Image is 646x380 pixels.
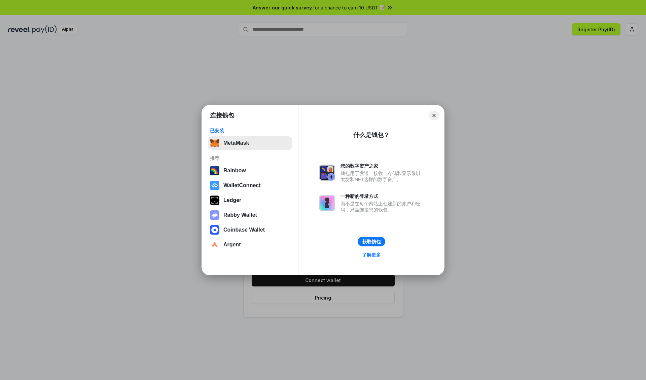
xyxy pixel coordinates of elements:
[340,170,424,182] div: 钱包用于发送、接收、存储和显示像以太坊和NFT这样的数字资产。
[210,166,219,175] img: svg+xml,%3Csvg%20width%3D%22120%22%20height%3D%22120%22%20viewBox%3D%220%200%20120%20120%22%20fil...
[210,181,219,190] img: svg+xml,%3Csvg%20width%3D%2228%22%20height%3D%2228%22%20viewBox%3D%220%200%2028%2028%22%20fill%3D...
[340,201,424,213] div: 而不是在每个网站上创建新的账户和密码，只需连接您的钱包。
[319,195,335,211] img: svg+xml,%3Csvg%20xmlns%3D%22http%3A%2F%2Fwww.w3.org%2F2000%2Fsvg%22%20fill%3D%22none%22%20viewBox...
[362,239,381,245] div: 获取钱包
[208,223,292,237] button: Coinbase Wallet
[340,193,424,199] div: 一种新的登录方式
[210,111,234,119] h1: 连接钱包
[210,128,290,134] div: 已安装
[208,194,292,207] button: Ledger
[208,179,292,192] button: WalletConnect
[210,196,219,205] img: svg+xml,%3Csvg%20xmlns%3D%22http%3A%2F%2Fwww.w3.org%2F2000%2Fsvg%22%20width%3D%2228%22%20height%3...
[429,111,439,120] button: Close
[358,237,385,246] button: 获取钱包
[210,240,219,249] img: svg+xml,%3Csvg%20width%3D%2228%22%20height%3D%2228%22%20viewBox%3D%220%200%2028%2028%22%20fill%3D...
[223,168,246,174] div: Rainbow
[210,225,219,235] img: svg+xml,%3Csvg%20width%3D%2228%22%20height%3D%2228%22%20viewBox%3D%220%200%2028%2028%22%20fill%3D...
[223,212,257,218] div: Rabby Wallet
[223,227,265,233] div: Coinbase Wallet
[208,164,292,177] button: Rainbow
[210,210,219,220] img: svg+xml,%3Csvg%20xmlns%3D%22http%3A%2F%2Fwww.w3.org%2F2000%2Fsvg%22%20fill%3D%22none%22%20viewBox...
[223,140,249,146] div: MetaMask
[362,252,381,258] div: 了解更多
[319,165,335,181] img: svg+xml,%3Csvg%20xmlns%3D%22http%3A%2F%2Fwww.w3.org%2F2000%2Fsvg%22%20fill%3D%22none%22%20viewBox...
[223,197,241,203] div: Ledger
[223,182,261,188] div: WalletConnect
[223,242,241,248] div: Argent
[208,208,292,222] button: Rabby Wallet
[208,238,292,251] button: Argent
[358,250,385,259] a: 了解更多
[353,131,390,139] div: 什么是钱包？
[210,155,290,161] div: 推荐
[340,163,424,169] div: 您的数字资产之家
[210,138,219,148] img: svg+xml,%3Csvg%20fill%3D%22none%22%20height%3D%2233%22%20viewBox%3D%220%200%2035%2033%22%20width%...
[208,136,292,150] button: MetaMask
